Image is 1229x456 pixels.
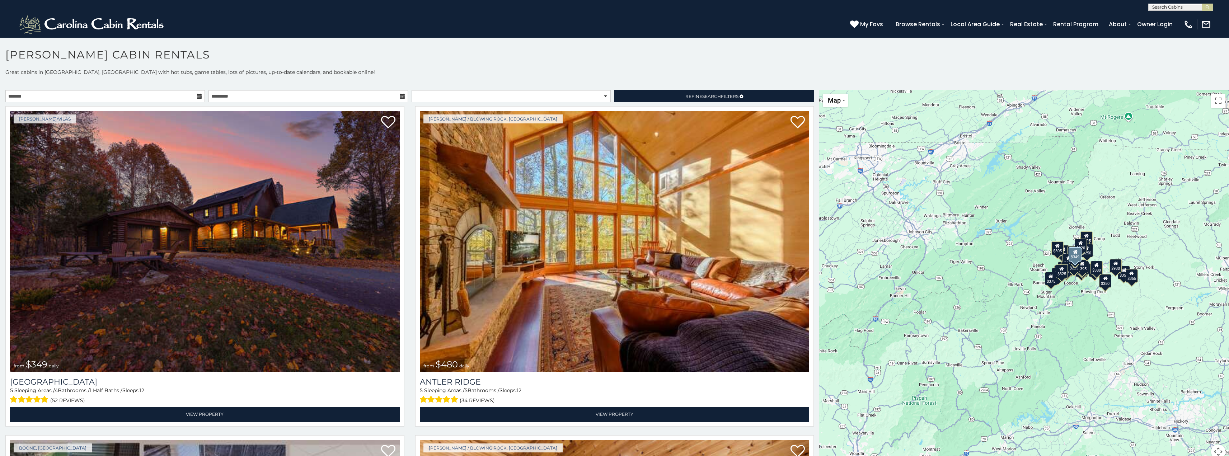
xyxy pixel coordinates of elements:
[420,377,810,387] a: Antler Ridge
[420,387,810,405] div: Sleeping Areas / Bathrooms / Sleeps:
[14,114,76,123] a: [PERSON_NAME]/Vilas
[459,363,469,368] span: daily
[828,97,841,104] span: Map
[1068,259,1080,272] div: $225
[892,18,944,30] a: Browse Rentals
[685,94,738,99] span: Refine Filters
[1105,18,1130,30] a: About
[1134,18,1176,30] a: Owner Login
[420,407,810,422] a: View Property
[947,18,1003,30] a: Local Area Guide
[10,111,400,372] img: Diamond Creek Lodge
[1051,241,1064,255] div: $305
[420,111,810,372] a: Antler Ridge from $480 daily
[423,114,563,123] a: [PERSON_NAME] / Blowing Rock, [GEOGRAPHIC_DATA]
[10,377,400,387] h3: Diamond Creek Lodge
[140,387,144,394] span: 12
[1110,259,1122,273] div: $930
[1075,239,1087,252] div: $320
[850,20,885,29] a: My Favs
[1045,272,1057,286] div: $375
[702,94,721,99] span: Search
[1201,19,1211,29] img: mail-regular-white.png
[10,407,400,422] a: View Property
[1058,262,1070,275] div: $400
[55,387,58,394] span: 4
[1081,244,1093,257] div: $250
[1050,18,1102,30] a: Rental Program
[10,387,400,405] div: Sleeping Areas / Bathrooms / Sleeps:
[1076,259,1088,273] div: $395
[517,387,521,394] span: 12
[1007,18,1046,30] a: Real Estate
[1080,231,1093,245] div: $525
[1099,274,1112,288] div: $350
[1067,246,1079,260] div: $565
[1126,269,1138,283] div: $355
[420,111,810,372] img: Antler Ridge
[1062,254,1074,267] div: $410
[18,14,167,35] img: White-1-2.png
[791,115,805,130] a: Add to favorites
[1183,19,1193,29] img: phone-regular-white.png
[823,94,848,107] button: Change map style
[860,20,883,29] span: My Favs
[1118,266,1130,279] div: $355
[1211,94,1225,108] button: Toggle fullscreen view
[423,363,434,368] span: from
[614,90,814,102] a: RefineSearchFilters
[436,359,458,370] span: $480
[460,396,495,405] span: (34 reviews)
[26,359,47,370] span: $349
[90,387,122,394] span: 1 Half Baths /
[1090,261,1103,274] div: $380
[423,443,563,452] a: [PERSON_NAME] / Blowing Rock, [GEOGRAPHIC_DATA]
[49,363,59,368] span: daily
[10,377,400,387] a: [GEOGRAPHIC_DATA]
[420,387,423,394] span: 5
[1069,247,1082,262] div: $349
[1089,263,1101,277] div: $695
[10,111,400,372] a: Diamond Creek Lodge from $349 daily
[465,387,468,394] span: 5
[1056,264,1068,278] div: $325
[50,396,85,405] span: (52 reviews)
[14,363,24,368] span: from
[14,443,92,452] a: Boone, [GEOGRAPHIC_DATA]
[1061,262,1074,276] div: $395
[381,115,395,130] a: Add to favorites
[10,387,13,394] span: 5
